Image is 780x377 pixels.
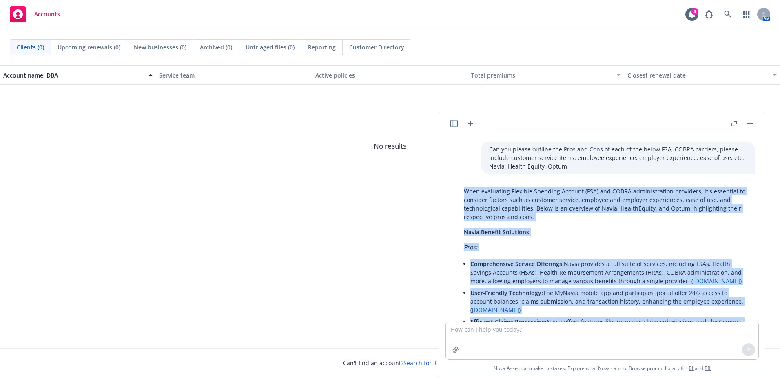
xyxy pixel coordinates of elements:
[472,306,519,314] a: [DOMAIN_NAME]
[343,359,437,367] span: Can't find an account?
[689,365,694,372] a: BI
[134,43,186,51] span: New businesses (0)
[159,71,308,80] div: Service team
[7,3,63,26] a: Accounts
[315,71,465,80] div: Active policies
[489,145,747,171] p: Can you please outline the Pros and Cons of each of the below FSA, COBRA carriers, please include...
[720,6,736,22] a: Search
[308,43,336,51] span: Reporting
[403,359,437,367] a: Search for it
[468,65,624,85] button: Total premiums
[470,289,543,297] span: User-Friendly Technology:
[627,71,768,80] div: Closest renewal date
[693,277,740,285] a: [DOMAIN_NAME]
[3,71,144,80] div: Account name, DBA
[738,6,755,22] a: Switch app
[470,259,747,285] p: Navia provides a full suite of services, including FSAs, Health Savings Accounts (HSAs), Health R...
[156,65,312,85] button: Service team
[246,43,295,51] span: Untriaged files (0)
[464,187,747,221] p: When evaluating Flexible Spending Account (FSA) and COBRA administration providers, it's essentia...
[464,228,529,236] span: Navia Benefit Solutions
[691,8,698,15] div: 6
[17,43,44,51] span: Clients (0)
[624,65,780,85] button: Closest renewal date
[705,365,711,372] a: TR
[701,6,717,22] a: Report a Bug
[471,71,612,80] div: Total premiums
[470,318,547,326] span: Efficient Claims Processing:
[494,360,711,377] span: Nova Assist can make mistakes. Explore what Nova can do: Browse prompt library for and
[470,317,747,343] p: Navia offers features like recurring claim submissions and FlexConnect, which consolidates medica...
[34,11,60,18] span: Accounts
[464,243,477,251] em: Pros:
[470,260,564,268] span: Comprehensive Service Offerings:
[58,43,120,51] span: Upcoming renewals (0)
[470,288,747,314] p: The MyNavia mobile app and participant portal offer 24/7 access to account balances, claims submi...
[349,43,404,51] span: Customer Directory
[200,43,232,51] span: Archived (0)
[312,65,468,85] button: Active policies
